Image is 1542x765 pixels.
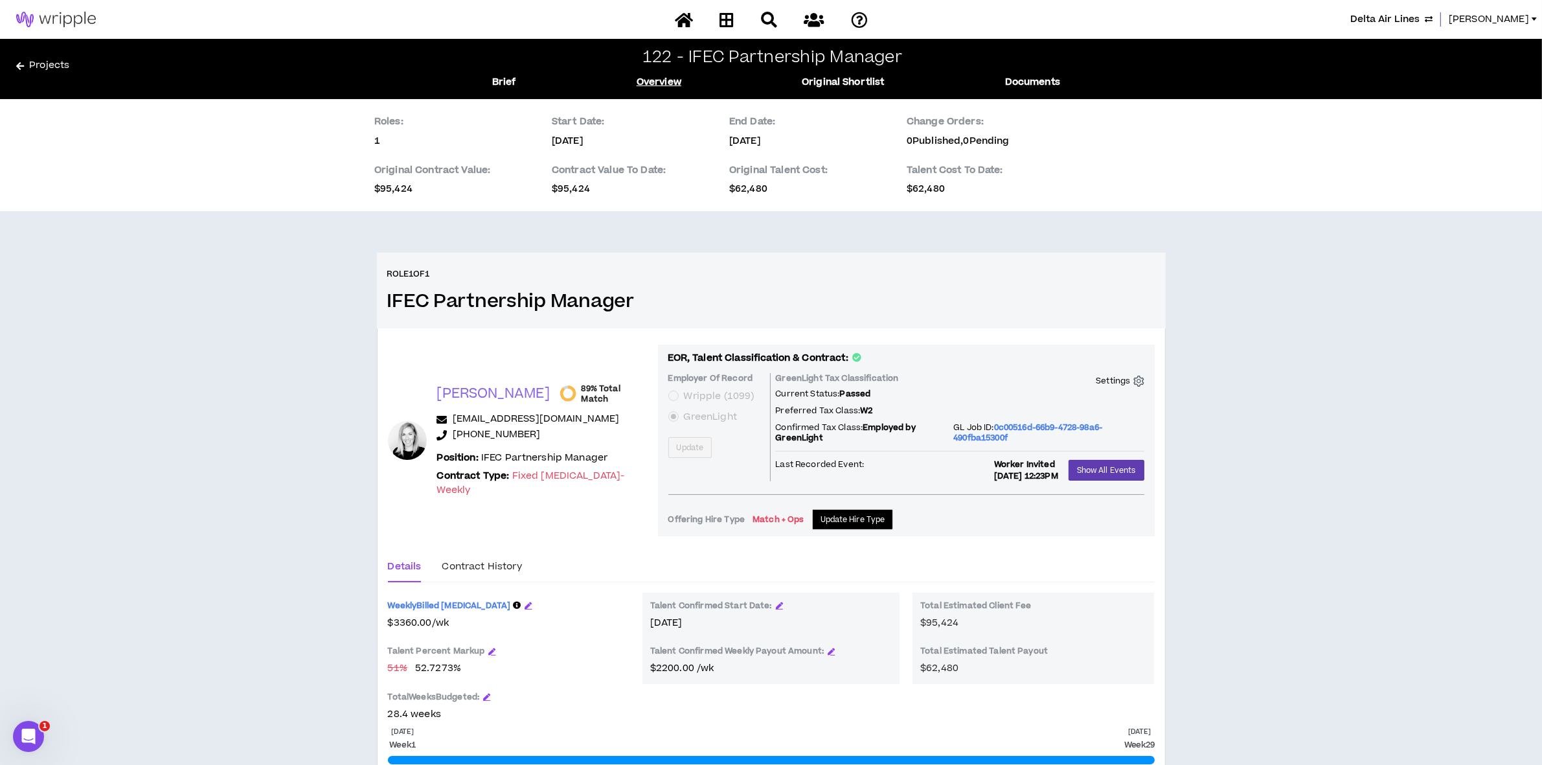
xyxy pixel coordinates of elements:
[920,646,1146,661] p: Total Estimated Talent Payout
[437,469,624,497] span: - weekly
[729,163,901,177] p: Original Talent Cost:
[387,268,429,280] h6: Role 1 of 1
[753,514,804,525] p: Match + Ops
[374,135,547,148] p: 1
[13,721,44,752] iframe: Intercom live chat
[437,469,510,483] b: Contract Type:
[388,616,629,630] span: $ 3360.00 / wk
[453,428,541,443] a: [PHONE_NUMBER]
[775,405,860,417] span: Preferred Tax Class:
[1133,376,1144,387] span: setting
[650,600,772,611] p: Talent Confirmed Start Date:
[1005,75,1060,89] a: Documents
[668,437,712,458] button: Update
[775,388,839,400] span: Current Status:
[684,410,737,424] span: GreenLight
[552,163,724,177] p: Contract Value To Date:
[920,661,958,675] span: $62,480
[387,290,1155,313] h3: IFEC Partnership Manager
[668,351,861,365] p: EOR, Talent Classification & Contract:
[729,135,901,148] p: [DATE]
[668,514,745,525] p: Offering Hire Type
[374,183,547,196] p: $95,424
[1128,727,1151,736] p: [DATE]
[729,183,901,196] p: $62,480
[684,389,754,403] span: Wripple (1099)
[920,600,1146,616] p: Total Estimated Client Fee
[812,509,894,530] button: Update Hire Type
[437,451,608,465] p: IFEC Partnership Manager
[374,163,547,177] p: Original Contract Value:
[388,600,511,611] span: Weekly Billed [MEDICAL_DATA]
[388,661,407,676] span: 51 %
[415,661,461,676] span: 52.7273 %
[920,616,958,630] span: $95,424
[582,383,648,404] span: 89% Total Match
[1096,376,1130,386] p: Settings
[840,388,871,400] span: Passed
[775,422,915,444] span: Employed by GreenLight
[953,422,1102,444] span: 0c00516d-66b9-4728-98a6-490fba15300f
[389,739,415,751] p: Week 1
[552,183,724,196] p: $95,424
[860,405,872,417] span: W2
[552,115,724,129] p: Start Date:
[16,58,437,79] a: Projects
[994,471,1058,481] p: [DATE] 12:23PM
[650,661,892,676] p: $2200.00 /wk
[637,75,681,89] a: Overview
[437,469,624,497] span: Fixed [MEDICAL_DATA]
[40,721,50,731] span: 1
[1449,12,1529,27] span: [PERSON_NAME]
[964,134,1010,148] span: 0 Pending
[775,422,863,433] span: Confirmed Tax Class:
[388,691,480,703] span: Total Weeks Budgeted:
[1350,12,1433,27] button: Delta Air Lines
[388,421,427,460] div: Cara L.
[729,115,901,129] p: End Date:
[775,459,864,470] p: Last Recorded Event:
[642,49,902,67] h2: 122 - IFEC Partnership Manager
[437,451,479,464] b: Position:
[1124,739,1155,751] p: Week 29
[437,385,550,403] p: [PERSON_NAME]
[907,163,1168,177] p: Talent Cost To Date:
[1350,12,1420,27] span: Delta Air Lines
[650,646,824,656] p: Talent Confirmed Weekly Payout Amount:
[1069,460,1144,481] button: Show All Events
[388,646,485,656] p: Talent Percent Markup
[1077,464,1136,477] span: Show All Events
[994,459,1058,470] p: Worker Invited
[552,135,724,148] p: [DATE]
[388,707,629,722] p: 28.4 weeks
[907,183,1168,196] p: $62,480
[442,560,521,574] div: Contract History
[453,412,620,428] a: [EMAIL_ADDRESS][DOMAIN_NAME]
[802,75,885,89] a: Original Shortlist
[907,115,1010,129] p: Change Orders:
[821,514,885,526] span: Update Hire Type
[388,560,422,574] div: Details
[953,422,993,433] span: GL Job ID:
[492,75,516,89] a: Brief
[668,373,765,389] p: Employer Of Record
[650,616,892,630] p: [DATE]
[775,373,898,389] p: GreenLight Tax Classification
[374,115,547,129] p: Roles:
[907,135,1010,148] p: 0 Published,
[391,727,414,736] p: [DATE]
